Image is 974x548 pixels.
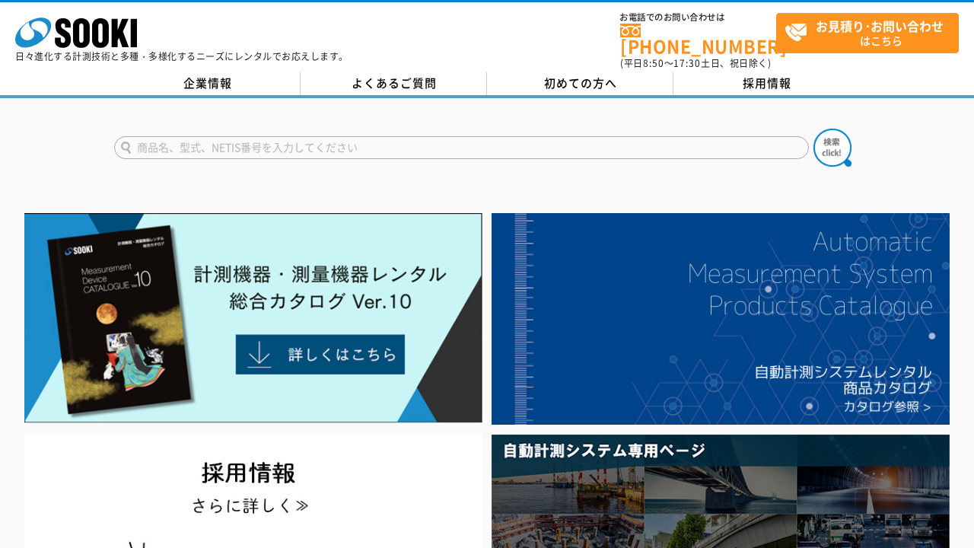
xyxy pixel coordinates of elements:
[816,17,944,35] strong: お見積り･お問い合わせ
[673,72,860,95] a: 採用情報
[785,14,958,52] span: はこちら
[620,56,771,70] span: (平日 ～ 土日、祝日除く)
[776,13,959,53] a: お見積り･お問い合わせはこちら
[114,72,301,95] a: 企業情報
[813,129,851,167] img: btn_search.png
[301,72,487,95] a: よくあるご質問
[544,75,617,91] span: 初めての方へ
[24,213,482,423] img: Catalog Ver10
[620,13,776,22] span: お電話でのお問い合わせは
[492,213,950,425] img: 自動計測システムカタログ
[487,72,673,95] a: 初めての方へ
[114,136,809,159] input: 商品名、型式、NETIS番号を入力してください
[673,56,701,70] span: 17:30
[620,24,776,55] a: [PHONE_NUMBER]
[643,56,664,70] span: 8:50
[15,52,349,61] p: 日々進化する計測技術と多種・多様化するニーズにレンタルでお応えします。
